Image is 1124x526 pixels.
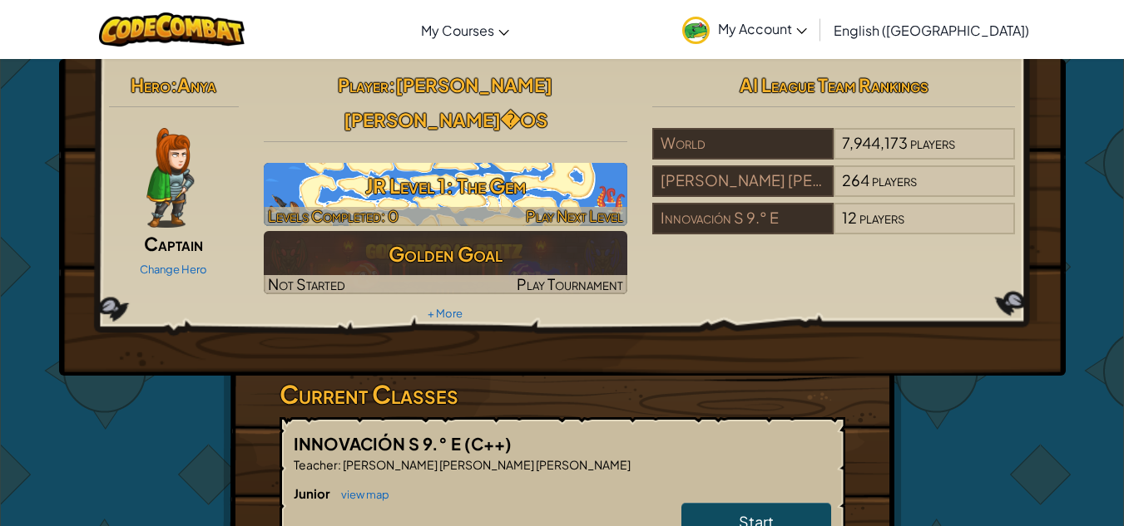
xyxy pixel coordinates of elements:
a: Change Hero [140,263,207,276]
span: My Courses [421,22,494,39]
div: Innovación S 9.° E [652,203,834,234]
span: Levels Completed: 0 [268,206,399,225]
span: 264 [842,170,869,189]
img: CodeCombat logo [99,12,245,47]
span: Anya [177,73,216,96]
span: : [338,457,341,472]
a: English ([GEOGRAPHIC_DATA]) [825,7,1037,52]
span: Player [338,73,389,96]
h3: Current Classes [280,376,845,413]
a: view map [333,488,389,501]
a: Innovación S 9.° E12players [652,219,1016,238]
img: captain-pose.png [146,128,194,228]
span: Teacher [294,457,338,472]
img: avatar [682,17,710,44]
span: [PERSON_NAME] [PERSON_NAME]�OS [344,73,553,131]
span: Play Next Level [526,206,623,225]
a: [PERSON_NAME] [PERSON_NAME] [PERSON_NAME]264players [652,181,1016,200]
span: 12 [842,208,857,227]
span: Captain [144,232,203,255]
a: Play Next Level [264,163,627,226]
span: Hero [131,73,171,96]
span: INNOVACIÓN S 9.° E [294,433,464,454]
span: (C++) [464,433,512,454]
span: Play Tournament [517,274,623,293]
a: World7,944,173players [652,144,1016,163]
span: players [859,208,904,227]
h3: Golden Goal [264,235,627,273]
span: players [872,170,917,189]
img: Golden Goal [264,231,627,294]
span: My Account [718,20,807,37]
a: My Courses [413,7,517,52]
a: + More [428,307,463,320]
div: World [652,128,834,160]
span: 7,944,173 [842,133,908,152]
span: : [171,73,177,96]
a: My Account [674,3,815,56]
h3: JR Level 1: The Gem [264,167,627,204]
span: Junior [294,485,333,501]
span: AI League Team Rankings [740,73,928,96]
span: English ([GEOGRAPHIC_DATA]) [834,22,1029,39]
span: players [910,133,955,152]
span: : [389,73,395,96]
span: [PERSON_NAME] [PERSON_NAME] [PERSON_NAME] [341,457,631,472]
img: JR Level 1: The Gem [264,163,627,226]
span: Not Started [268,274,345,293]
a: Golden GoalNot StartedPlay Tournament [264,231,627,294]
div: [PERSON_NAME] [PERSON_NAME] [PERSON_NAME] [652,165,834,197]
